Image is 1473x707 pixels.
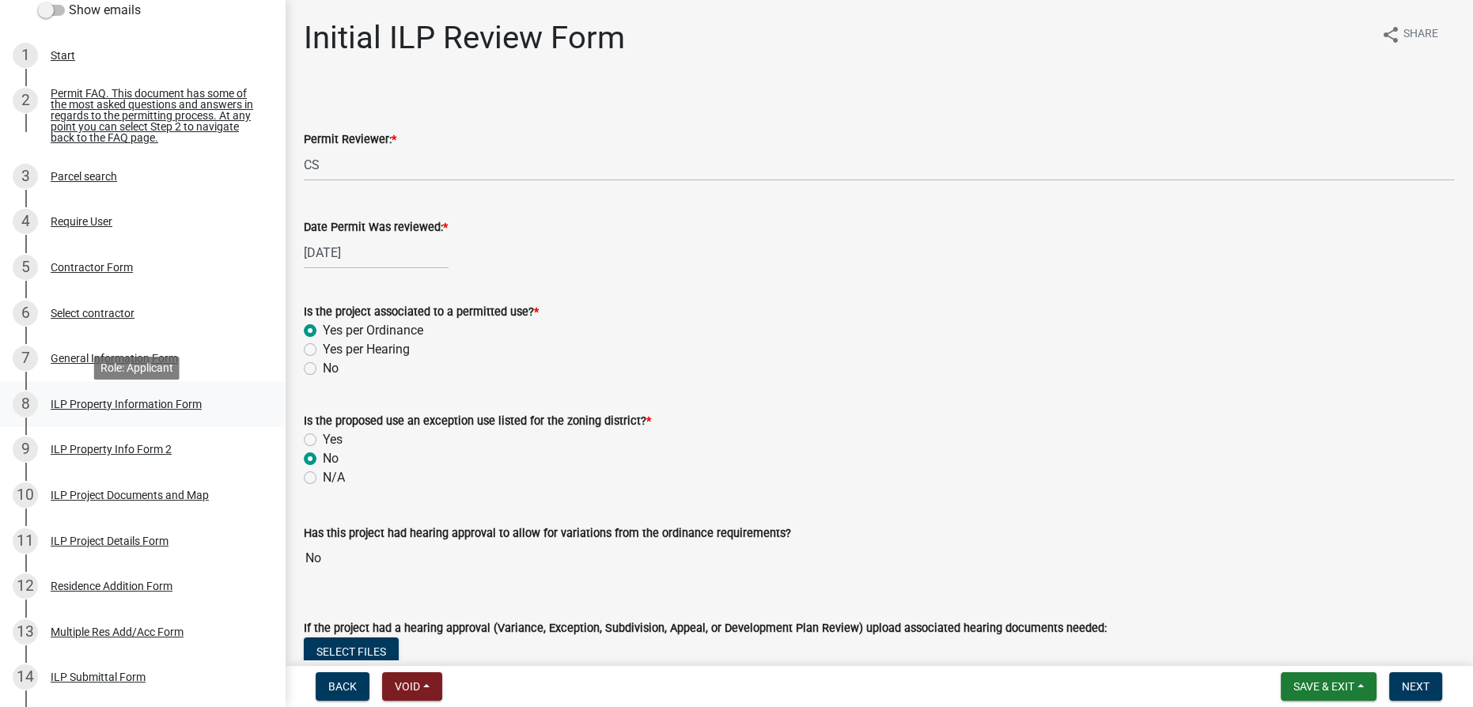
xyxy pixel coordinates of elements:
[13,437,38,462] div: 9
[323,449,339,468] label: No
[304,528,791,539] label: Has this project had hearing approval to allow for variations from the ordinance requirements?
[1281,672,1376,701] button: Save & Exit
[304,637,399,666] button: Select files
[51,308,134,319] div: Select contractor
[1402,680,1429,693] span: Next
[382,672,442,701] button: Void
[304,623,1107,634] label: If the project had a hearing approval (Variance, Exception, Subdivision, Appeal, or Development P...
[13,664,38,690] div: 14
[13,528,38,554] div: 11
[13,88,38,113] div: 2
[51,671,146,682] div: ILP Submittal Form
[94,357,180,380] div: Role: Applicant
[323,468,345,487] label: N/A
[51,580,172,592] div: Residence Addition Form
[1369,19,1451,50] button: shareShare
[304,19,625,57] h1: Initial ILP Review Form
[51,444,172,455] div: ILP Property Info Form 2
[395,680,420,693] span: Void
[51,88,259,143] div: Permit FAQ. This document has some of the most asked questions and answers in regards to the perm...
[51,262,133,273] div: Contractor Form
[13,619,38,645] div: 13
[51,50,75,61] div: Start
[1293,680,1354,693] span: Save & Exit
[13,255,38,280] div: 5
[13,346,38,371] div: 7
[1381,25,1400,44] i: share
[323,359,339,378] label: No
[51,490,209,501] div: ILP Project Documents and Map
[323,321,423,340] label: Yes per Ordinance
[304,236,449,269] input: mm/dd/yyyy
[51,535,169,546] div: ILP Project Details Form
[13,391,38,417] div: 8
[13,301,38,326] div: 6
[13,482,38,508] div: 10
[51,399,202,410] div: ILP Property Information Form
[51,216,112,227] div: Require User
[1403,25,1438,44] span: Share
[304,307,539,318] label: Is the project associated to a permitted use?
[13,573,38,599] div: 12
[13,164,38,189] div: 3
[13,209,38,234] div: 4
[316,672,369,701] button: Back
[304,134,396,146] label: Permit Reviewer:
[1389,672,1442,701] button: Next
[51,171,117,182] div: Parcel search
[323,430,343,449] label: Yes
[38,1,141,20] label: Show emails
[323,340,410,359] label: Yes per Hearing
[51,353,178,364] div: General Information Form
[304,416,651,427] label: Is the proposed use an exception use listed for the zoning district?
[51,626,184,637] div: Multiple Res Add/Acc Form
[304,222,448,233] label: Date Permit Was reviewed:
[328,680,357,693] span: Back
[13,43,38,68] div: 1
